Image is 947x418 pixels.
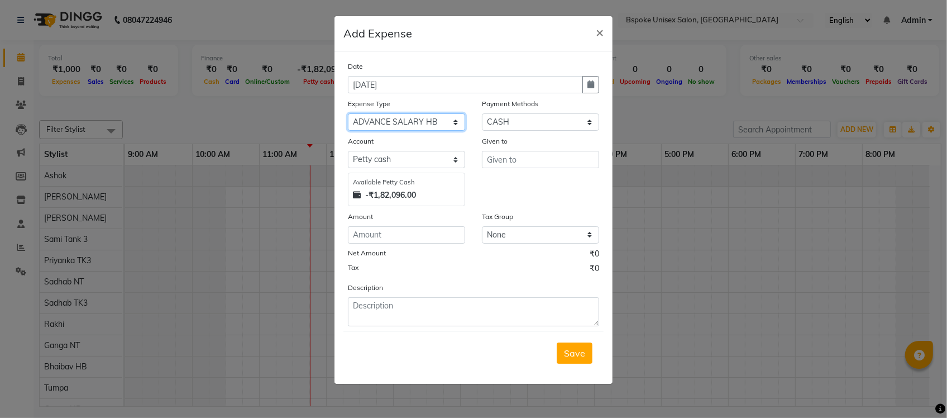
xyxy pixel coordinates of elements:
[557,343,592,364] button: Save
[348,283,383,293] label: Description
[348,212,373,222] label: Amount
[365,189,416,201] strong: -₹1,82,096.00
[348,99,390,109] label: Expense Type
[482,136,508,146] label: Given to
[348,263,358,273] label: Tax
[587,16,613,47] button: Close
[348,226,465,244] input: Amount
[348,136,374,146] label: Account
[348,61,363,72] label: Date
[564,348,585,359] span: Save
[590,248,599,263] span: ₹0
[348,248,386,258] label: Net Amount
[596,23,604,40] span: ×
[482,212,513,222] label: Tax Group
[353,178,460,187] div: Available Petty Cash
[343,25,412,42] h5: Add Expense
[482,151,599,168] input: Given to
[590,263,599,277] span: ₹0
[482,99,538,109] label: Payment Methods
